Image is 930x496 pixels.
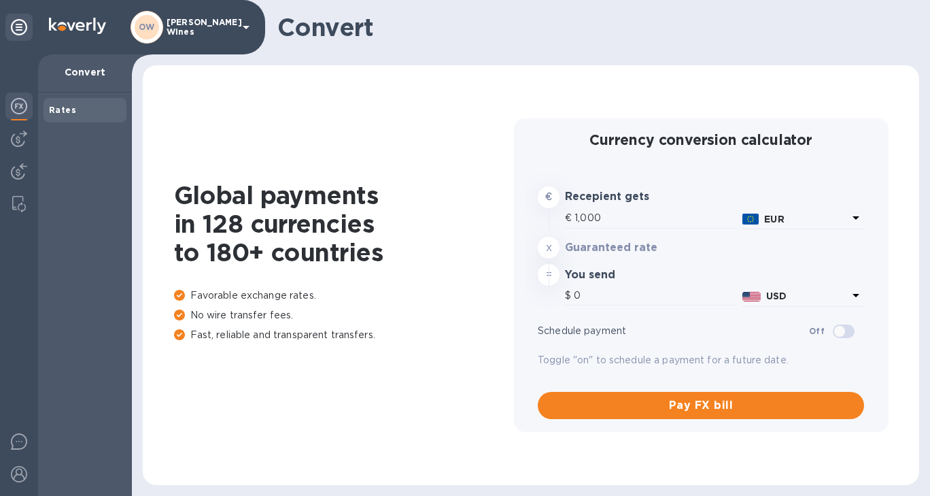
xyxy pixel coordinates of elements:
[809,326,825,336] b: Off
[565,269,697,282] h3: You send
[545,191,552,202] strong: €
[764,214,784,225] b: EUR
[49,105,76,115] b: Rates
[538,264,559,286] div: =
[574,208,737,229] input: Amount
[174,328,514,342] p: Fast, reliable and transparent transfers.
[174,288,514,303] p: Favorable exchange rates.
[49,18,106,34] img: Logo
[766,291,787,301] b: USD
[565,208,574,229] div: €
[49,65,121,79] p: Convert
[174,181,514,267] h1: Global payments in 128 currencies to 180+ countries
[11,98,27,114] img: Foreign exchange
[167,18,235,37] p: [PERSON_NAME] Wines
[565,191,697,203] h3: Recepient gets
[742,292,761,301] img: USD
[538,353,864,367] p: Toggle "on" to schedule a payment for a future date.
[565,286,574,306] div: $
[549,397,853,414] span: Pay FX bill
[538,237,559,259] div: x
[538,392,864,419] button: Pay FX bill
[277,13,908,42] h1: Convert
[5,14,33,41] div: Unpin categories
[538,324,809,338] p: Schedule payment
[565,242,697,254] h3: Guaranteed rate
[538,131,864,148] h2: Currency conversion calculator
[574,286,737,306] input: Amount
[174,308,514,323] p: No wire transfer fees.
[139,22,155,32] b: OW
